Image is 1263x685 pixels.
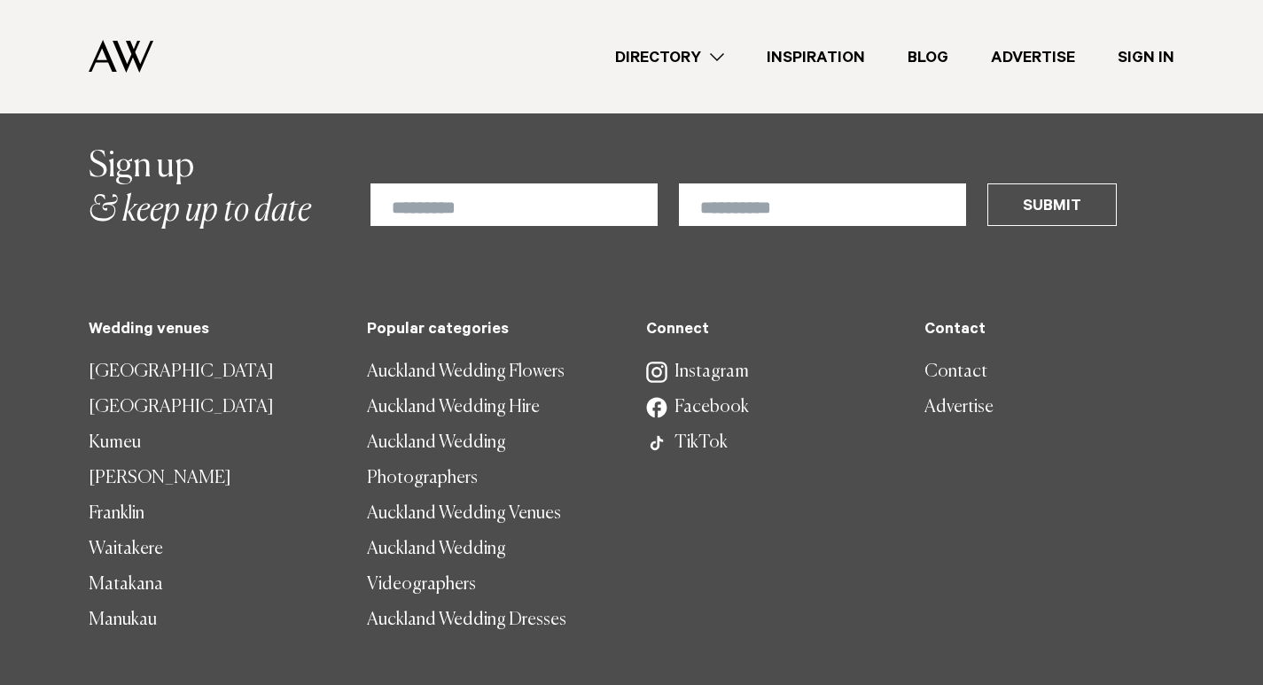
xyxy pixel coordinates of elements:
a: Directory [594,45,745,69]
a: Sign In [1096,45,1196,69]
a: Facebook [646,390,896,425]
h5: Popular categories [367,322,617,340]
a: Auckland Wedding Flowers [367,354,617,390]
a: Manukau [89,603,339,638]
a: Auckland Wedding Hire [367,390,617,425]
h2: & keep up to date [89,144,311,233]
span: Sign up [89,149,194,184]
a: [GEOGRAPHIC_DATA] [89,354,339,390]
img: Auckland Weddings Logo [89,40,153,73]
a: [GEOGRAPHIC_DATA] [89,390,339,425]
a: Matakana [89,567,339,603]
a: Kumeu [89,425,339,461]
a: TikTok [646,425,896,461]
a: Advertise [970,45,1096,69]
h5: Wedding venues [89,322,339,340]
a: Blog [886,45,970,69]
a: Auckland Wedding Venues [367,496,617,532]
a: Contact [924,354,1174,390]
a: Auckland Wedding Videographers [367,532,617,603]
a: Instagram [646,354,896,390]
h5: Connect [646,322,896,340]
h5: Contact [924,322,1174,340]
a: Franklin [89,496,339,532]
a: Auckland Wedding Photographers [367,425,617,496]
a: Waitakere [89,532,339,567]
a: Inspiration [745,45,886,69]
button: Submit [987,183,1117,226]
a: Auckland Wedding Dresses [367,603,617,638]
a: Advertise [924,390,1174,425]
a: [PERSON_NAME] [89,461,339,496]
